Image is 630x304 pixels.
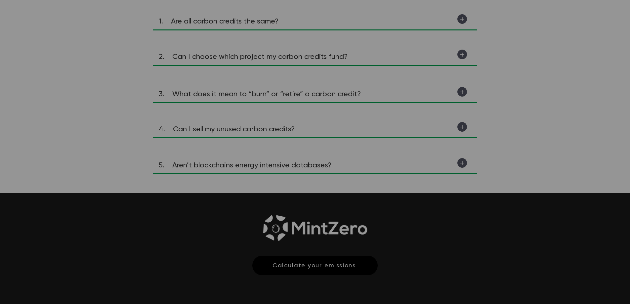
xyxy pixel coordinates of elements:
[159,126,295,133] span: 4. Can I sell my unused carbon credits?
[159,91,361,98] span: 3. What does it mean to “burn” or “retire” a carbon credit?
[254,213,377,242] img: Asset 2.png
[159,162,331,169] span: 5. Aren’t blockchains energy intensive databases?
[273,262,356,269] span: Calculate your emissions
[252,256,378,275] a: Calculate your emissions
[508,276,630,304] iframe: Wix Chat
[159,53,348,61] span: 2. Can I choose which project my carbon credits fund?
[159,18,278,25] span: 1. Are all carbon credits the same?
